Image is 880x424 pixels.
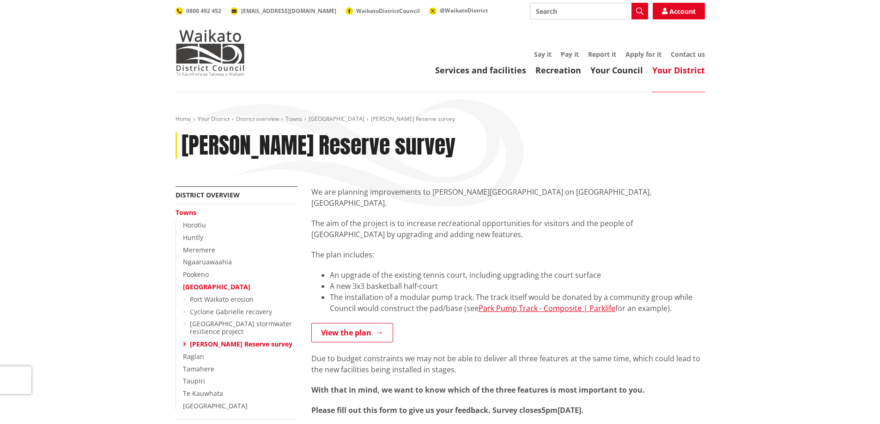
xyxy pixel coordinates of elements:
[330,281,705,292] li: A new 3x3 basketball half-court
[190,340,292,348] a: [PERSON_NAME] Reserve survey
[231,7,336,15] a: [EMAIL_ADDRESS][DOMAIN_NAME]
[346,7,420,15] a: WaikatoDistrictCouncil
[183,270,209,279] a: Pookeno
[241,7,336,15] span: [EMAIL_ADDRESS][DOMAIN_NAME]
[176,115,705,123] nav: breadcrumb
[182,132,455,159] h1: [PERSON_NAME] Reserve survey
[190,295,254,304] a: Port Waikato erosion
[625,50,662,59] a: Apply for it
[311,218,705,240] p: The aim of the project is to increase recreational opportunities for visitors and the people of [...
[652,65,705,76] a: Your District
[176,30,245,76] img: Waikato District Council - Te Kaunihera aa Takiwaa o Waikato
[440,6,488,14] span: @WaikatoDistrict
[183,221,206,229] a: Horotiu
[183,245,215,254] a: Meremere
[183,352,204,361] a: Raglan
[330,292,705,314] li: The installation of a modular pump track. The track itself would be donated by a community group ...
[311,186,705,209] p: We are planning improvements to [PERSON_NAME][GEOGRAPHIC_DATA] on [GEOGRAPHIC_DATA], [GEOGRAPHIC_...
[435,65,526,76] a: Services and facilities
[198,115,230,123] a: Your District
[183,257,232,266] a: Ngaaruawaahia
[186,7,221,15] span: 0800 492 452
[561,50,579,59] a: Pay it
[356,7,420,15] span: WaikatoDistrictCouncil
[183,376,205,385] a: Taupiri
[285,115,302,123] a: Towns
[183,401,248,410] a: [GEOGRAPHIC_DATA]
[311,249,705,260] p: The plan includes:
[535,65,581,76] a: Recreation
[190,319,292,336] a: [GEOGRAPHIC_DATA] stormwater resilience project
[183,233,203,242] a: Huntly
[176,115,191,123] a: Home
[653,3,705,19] a: Account
[371,115,455,123] span: [PERSON_NAME] Reserve survey
[429,6,488,14] a: @WaikatoDistrict
[309,115,364,123] a: [GEOGRAPHIC_DATA]
[541,405,583,415] strong: 5pm[DATE].
[534,50,552,59] a: Say it
[183,282,250,291] a: [GEOGRAPHIC_DATA]
[176,191,240,199] a: District overview
[311,385,645,395] strong: With that in mind, we want to know which of the three features is most important to you.
[236,115,279,123] a: District overview
[479,303,615,313] a: Park Pump Track - Composite | Parklife
[176,208,196,217] a: Towns
[311,323,393,342] a: View the plan
[530,3,648,19] input: Search input
[183,364,214,373] a: Tamahere
[590,65,643,76] a: Your Council
[311,353,705,375] p: Due to budget constraints we may not be able to deliver all three features at the same time, whic...
[311,405,541,415] strong: Please fill out this form to give us your feedback. Survey closes
[183,389,223,398] a: Te Kauwhata
[176,7,221,15] a: 0800 492 452
[588,50,616,59] a: Report it
[190,307,272,316] a: Cyclone Gabrielle recovery
[330,269,705,281] li: An upgrade of the existing tennis court, including upgrading the court surface
[671,50,705,59] a: Contact us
